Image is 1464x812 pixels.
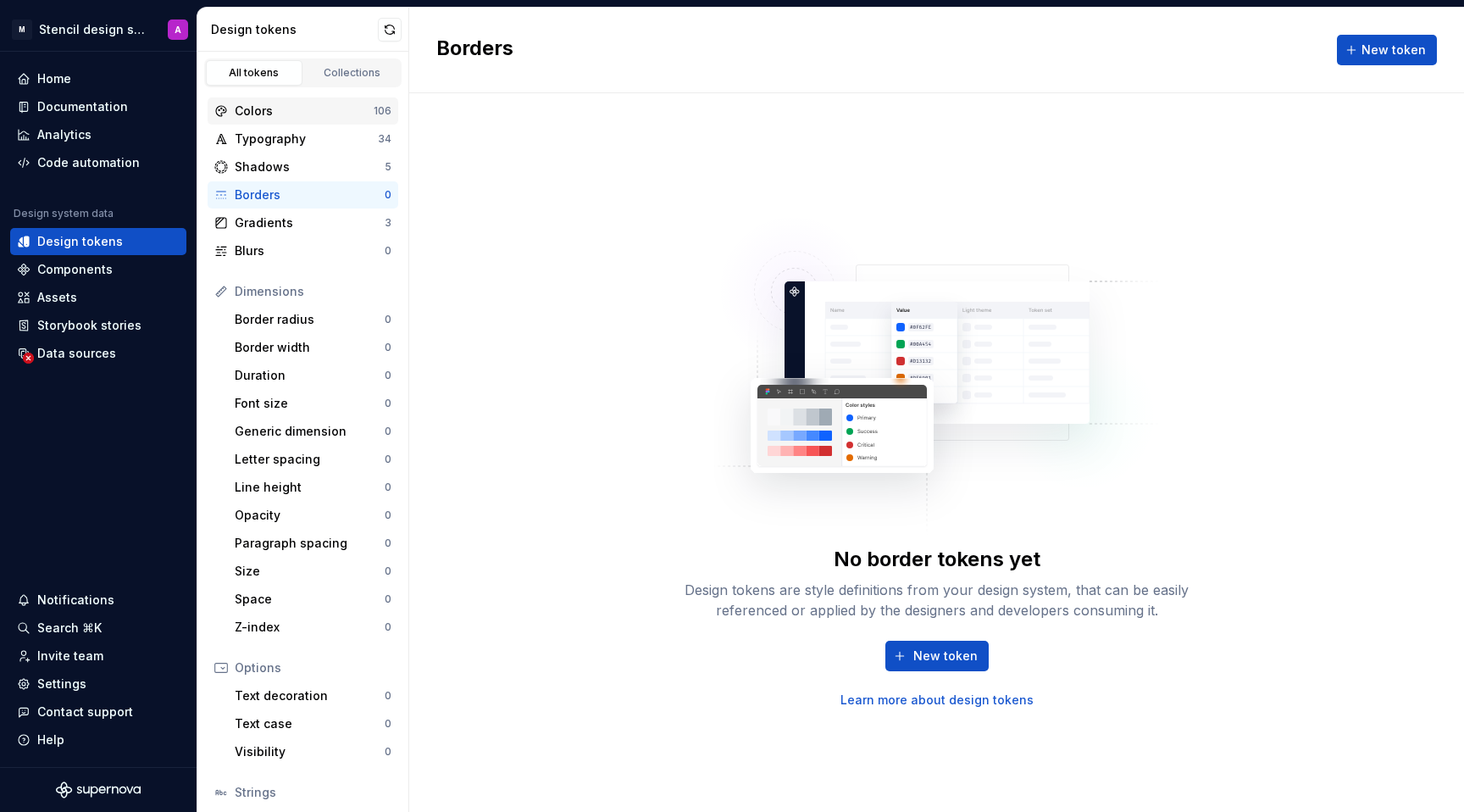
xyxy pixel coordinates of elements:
[385,341,391,354] div: 0
[228,614,398,641] a: Z-index0
[212,66,297,80] div: All tokens
[37,126,91,143] div: Analytics
[235,103,374,120] div: Colors
[10,587,186,614] button: Notifications
[228,586,398,613] a: Space0
[885,641,989,671] button: New token
[10,615,186,642] button: Search ⌘K
[235,563,385,580] div: Size
[228,306,398,333] a: Border radius0
[385,216,391,230] div: 3
[235,339,385,356] div: Border width
[10,312,186,339] a: Storybook stories
[235,159,385,175] div: Shadows
[385,620,391,634] div: 0
[235,784,391,801] div: Strings
[37,592,114,609] div: Notifications
[436,35,513,65] h2: Borders
[228,710,398,737] a: Text case0
[235,715,385,732] div: Text case
[208,125,398,153] a: Typography34
[385,592,391,606] div: 0
[385,689,391,703] div: 0
[175,23,181,36] div: A
[235,535,385,552] div: Paragraph spacing
[37,233,123,250] div: Design tokens
[385,745,391,759] div: 0
[10,284,186,311] a: Assets
[37,70,71,87] div: Home
[235,186,385,203] div: Borders
[228,530,398,557] a: Paragraph spacing0
[228,418,398,445] a: Generic dimension0
[385,244,391,258] div: 0
[211,21,378,38] div: Design tokens
[37,317,141,334] div: Storybook stories
[378,132,391,146] div: 34
[56,781,141,798] svg: Supernova Logo
[385,425,391,438] div: 0
[37,704,133,720] div: Contact support
[235,591,385,608] div: Space
[10,670,186,698] a: Settings
[14,207,114,220] div: Design system data
[385,509,391,522] div: 0
[1337,35,1437,65] button: New token
[37,731,64,748] div: Help
[228,390,398,417] a: Font size0
[310,66,395,80] div: Collections
[228,738,398,765] a: Visibility0
[235,507,385,524] div: Opacity
[10,93,186,120] a: Documentation
[39,21,147,38] div: Stencil design system
[37,154,140,171] div: Code automation
[228,334,398,361] a: Border width0
[37,676,86,692] div: Settings
[385,717,391,731] div: 0
[913,648,978,665] span: New token
[37,648,103,665] div: Invite team
[235,659,391,676] div: Options
[235,367,385,384] div: Duration
[1361,42,1426,58] span: New token
[235,242,385,259] div: Blurs
[228,502,398,529] a: Opacity0
[385,160,391,174] div: 5
[235,423,385,440] div: Generic dimension
[235,743,385,760] div: Visibility
[37,345,116,362] div: Data sources
[235,214,385,231] div: Gradients
[374,104,391,118] div: 106
[385,481,391,494] div: 0
[385,565,391,578] div: 0
[208,237,398,264] a: Blurs0
[208,97,398,125] a: Colors106
[385,313,391,326] div: 0
[12,19,32,40] div: M
[235,687,385,704] div: Text decoration
[228,682,398,709] a: Text decoration0
[228,558,398,585] a: Size0
[235,451,385,468] div: Letter spacing
[235,395,385,412] div: Font size
[385,537,391,550] div: 0
[10,340,186,367] a: Data sources
[10,149,186,176] a: Code automation
[228,362,398,389] a: Duration0
[235,131,378,147] div: Typography
[3,11,193,47] button: MStencil design systemA
[37,289,77,306] div: Assets
[37,261,113,278] div: Components
[385,397,391,410] div: 0
[10,642,186,670] a: Invite team
[10,65,186,92] a: Home
[10,228,186,255] a: Design tokens
[385,369,391,382] div: 0
[834,546,1040,573] div: No border tokens yet
[10,256,186,283] a: Components
[208,153,398,181] a: Shadows5
[37,620,102,637] div: Search ⌘K
[840,692,1034,709] a: Learn more about design tokens
[235,283,391,300] div: Dimensions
